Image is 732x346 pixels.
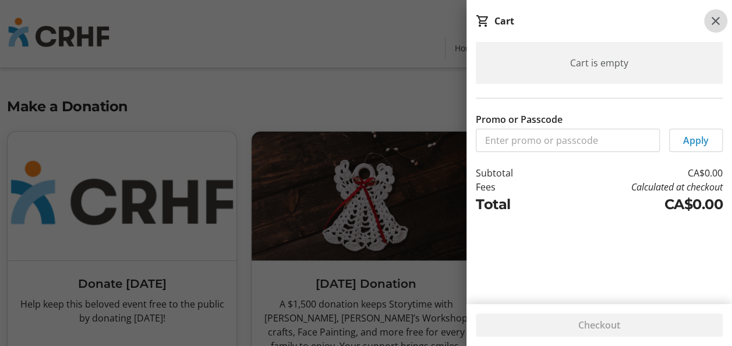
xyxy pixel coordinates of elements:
button: Apply [669,129,723,152]
span: Apply [683,133,709,147]
label: Promo or Passcode [476,112,563,126]
td: Fees [476,180,547,194]
input: Enter promo or passcode [476,129,660,152]
td: Total [476,194,547,215]
td: CA$0.00 [547,166,723,180]
td: Calculated at checkout [547,180,723,194]
td: CA$0.00 [547,194,723,215]
div: Cart [494,14,514,28]
td: Subtotal [476,166,547,180]
div: Cart is empty [476,42,723,84]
